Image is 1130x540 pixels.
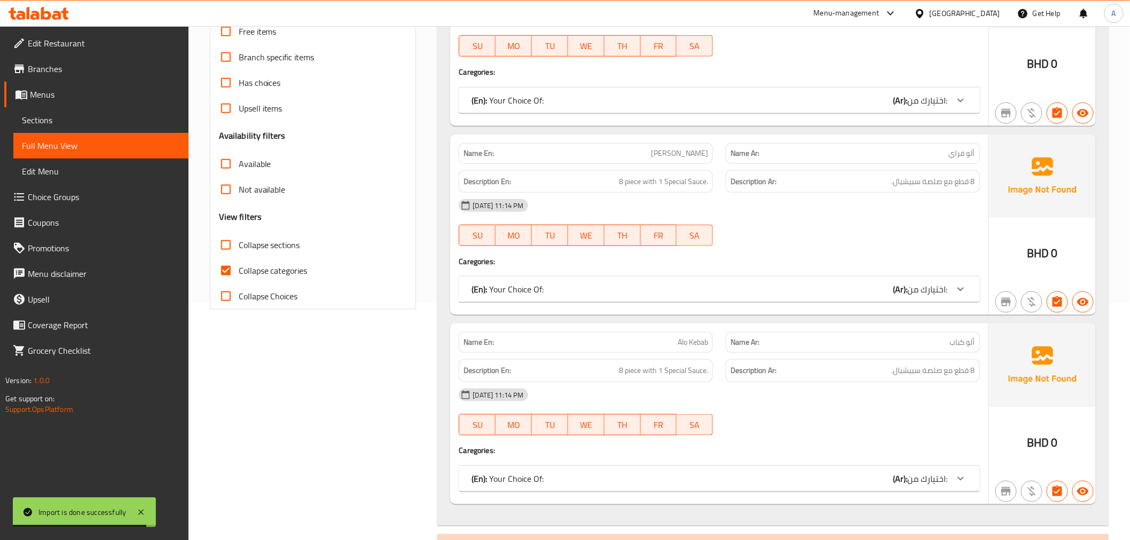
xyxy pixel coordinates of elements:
[532,225,568,246] button: TU
[239,102,282,115] span: Upsell items
[995,481,1017,502] button: Not branch specific item
[4,235,189,261] a: Promotions
[472,472,544,485] p: Your Choice Of:
[1072,102,1094,124] button: Available
[651,148,708,159] span: [PERSON_NAME]
[239,239,300,251] span: Collapse sections
[496,414,532,435] button: MO
[1112,7,1116,19] span: A
[4,82,189,107] a: Menus
[609,228,637,243] span: TH
[572,38,600,54] span: WE
[239,264,308,277] span: Collapse categories
[568,414,605,435] button: WE
[641,414,677,435] button: FR
[4,287,189,312] a: Upsell
[731,337,759,348] strong: Name Ar:
[13,133,189,158] a: Full Menu View
[731,148,759,159] strong: Name Ar:
[28,267,180,280] span: Menu disclaimer
[13,158,189,184] a: Edit Menu
[28,344,180,357] span: Grocery Checklist
[239,76,281,89] span: Has choices
[641,35,677,57] button: FR
[619,364,708,377] span: 8 piece with 1 Special Sauce.
[536,228,564,243] span: TU
[1021,291,1042,313] button: Purchased item
[1047,102,1068,124] button: Has choices
[239,51,315,63] span: Branch specific items
[908,92,948,108] span: اختيارك من:
[989,134,1096,218] img: Ae5nvW7+0k+MAAAAAElFTkSuQmCC
[989,323,1096,407] img: Ae5nvW7+0k+MAAAAAElFTkSuQmCC
[496,35,532,57] button: MO
[459,88,979,113] div: (En): Your Choice Of:(Ar):اختيارك من:
[464,417,491,433] span: SU
[464,364,511,377] strong: Description En:
[13,107,189,133] a: Sections
[459,225,496,246] button: SU
[459,256,979,267] h4: Caregories:
[893,281,908,297] b: (Ar):
[681,228,709,243] span: SA
[28,37,180,50] span: Edit Restaurant
[239,25,277,38] span: Free items
[532,414,568,435] button: TU
[500,417,528,433] span: MO
[28,216,180,229] span: Coupons
[459,276,979,302] div: (En): Your Choice Of:(Ar):اختيارك من:
[239,183,286,196] span: Not available
[4,56,189,82] a: Branches
[28,319,180,331] span: Coverage Report
[472,92,487,108] b: (En):
[950,337,975,348] span: ألو كباب
[239,290,298,303] span: Collapse Choices
[468,390,528,400] span: [DATE] 11:14 PM
[908,471,948,487] span: اختيارك من:
[892,175,975,188] span: 8 قطع مع صلصة سبيشيال.
[500,38,528,54] span: MO
[731,364,776,377] strong: Description Ar:
[532,35,568,57] button: TU
[605,35,641,57] button: TH
[4,210,189,235] a: Coupons
[500,228,528,243] span: MO
[536,38,564,54] span: TU
[472,94,544,107] p: Your Choice Of:
[28,242,180,255] span: Promotions
[459,466,979,491] div: (En): Your Choice Of:(Ar):اختيارك من:
[641,225,677,246] button: FR
[677,414,713,435] button: SA
[22,165,180,178] span: Edit Menu
[681,38,709,54] span: SA
[605,414,641,435] button: TH
[464,337,494,348] strong: Name En:
[678,337,708,348] span: Alo Kebab
[239,157,271,170] span: Available
[30,88,180,101] span: Menus
[1072,291,1094,313] button: Available
[1072,481,1094,502] button: Available
[1047,291,1068,313] button: Has choices
[4,30,189,56] a: Edit Restaurant
[28,293,180,306] span: Upsell
[4,184,189,210] a: Choice Groups
[572,228,600,243] span: WE
[814,7,880,20] div: Menu-management
[459,35,496,57] button: SU
[5,374,32,387] span: Version:
[472,283,544,296] p: Your Choice Of:
[568,35,605,57] button: WE
[949,148,975,159] span: ألو فراي
[464,228,491,243] span: SU
[677,225,713,246] button: SA
[930,7,1000,19] div: [GEOGRAPHIC_DATA]
[536,417,564,433] span: TU
[468,201,528,211] span: [DATE] 11:14 PM
[22,114,180,126] span: Sections
[645,228,673,243] span: FR
[4,261,189,287] a: Menu disclaimer
[1051,53,1058,74] span: 0
[892,364,975,377] span: 8 قطع مع صلصة سبيشيال.
[38,506,126,518] div: Import is done successfully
